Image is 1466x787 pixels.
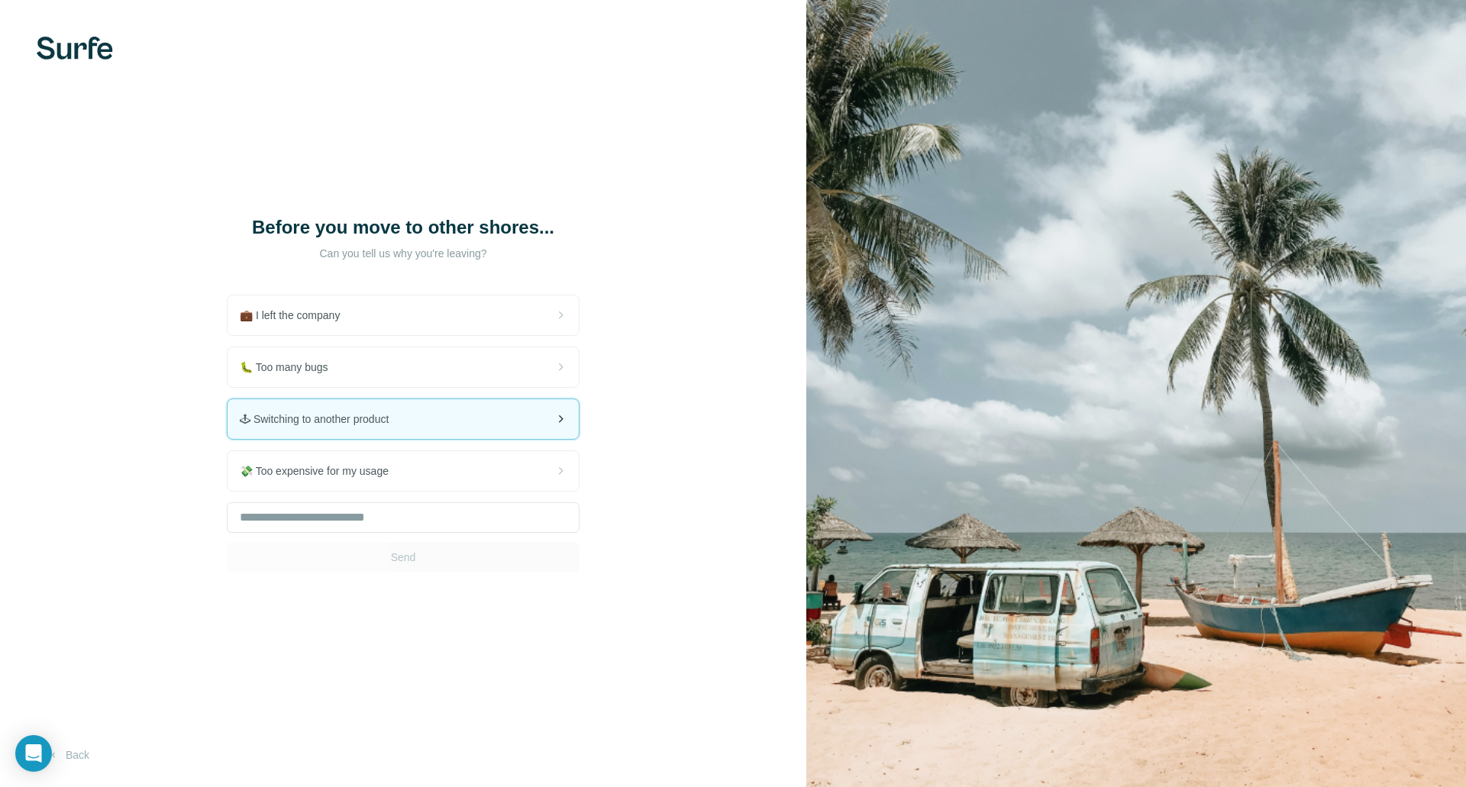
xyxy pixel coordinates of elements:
[240,308,352,323] span: 💼 I left the company
[240,411,401,427] span: 🕹 Switching to another product
[250,215,556,240] h1: Before you move to other shores...
[240,360,341,375] span: 🐛 Too many bugs
[15,735,52,772] div: Open Intercom Messenger
[250,246,556,261] p: Can you tell us why you're leaving?
[240,463,401,479] span: 💸 Too expensive for my usage
[37,37,113,60] img: Surfe's logo
[37,741,100,769] button: Back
